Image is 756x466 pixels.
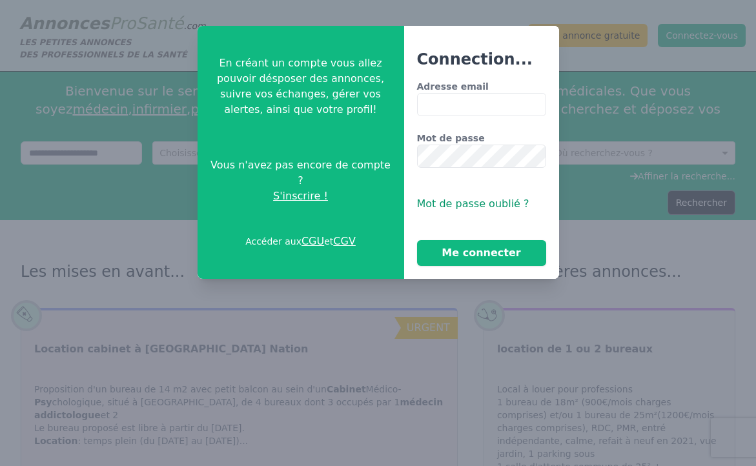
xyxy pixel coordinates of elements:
p: En créant un compte vous allez pouvoir désposer des annonces, suivre vos échanges, gérer vos aler... [208,56,394,117]
span: Vous n'avez pas encore de compte ? [208,157,394,188]
span: Mot de passe oublié ? [417,198,529,210]
p: Accéder aux et [245,234,356,249]
label: Mot de passe [417,132,546,145]
h3: Connection... [417,49,546,70]
span: S'inscrire ! [273,188,328,204]
label: Adresse email [417,80,546,93]
button: Me connecter [417,240,546,266]
a: CGU [301,235,324,247]
a: CGV [333,235,356,247]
